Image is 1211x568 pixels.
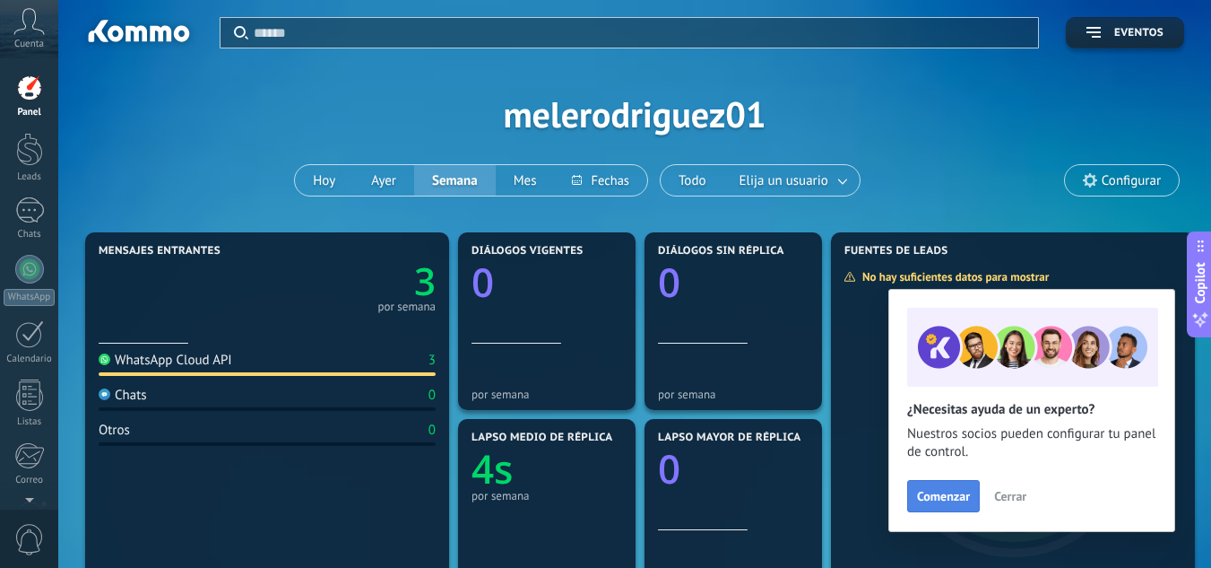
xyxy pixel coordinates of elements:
div: Calendario [4,354,56,365]
text: 0 [658,255,680,309]
text: 4s [471,441,514,495]
button: Semana [414,165,496,196]
span: Cerrar [994,490,1026,502]
text: 0 [471,255,494,309]
span: Lapso medio de réplica [471,432,613,444]
span: Cuenta [14,39,44,50]
span: Configurar [1102,173,1161,188]
h2: ¿Necesitas ayuda de un experto? [907,401,1156,418]
div: Leads [4,171,56,183]
span: Elija un usuario [736,169,832,193]
div: Listas [4,416,56,428]
span: Copilot [1191,262,1209,303]
button: Fechas [554,165,646,196]
text: 0 [658,441,680,495]
button: Hoy [295,165,353,196]
span: Eventos [1114,27,1163,39]
span: Nuestros socios pueden configurar tu panel de control. [907,425,1156,461]
div: Otros [99,422,130,439]
span: Lapso mayor de réplica [658,432,800,444]
span: Mensajes entrantes [99,245,221,258]
div: WhatsApp [4,289,55,306]
a: 3 [267,256,436,307]
div: No hay suficientes datos para mostrar [843,269,1061,284]
span: Comenzar [917,490,970,502]
div: por semana [658,388,809,401]
button: Elija un usuario [724,165,860,196]
div: por semana [377,302,436,311]
div: Correo [4,475,56,486]
div: Chats [4,229,56,240]
img: Chats [99,389,110,400]
button: Comenzar [907,480,980,512]
div: WhatsApp Cloud API [99,352,232,369]
div: 0 [428,422,436,439]
img: WhatsApp Cloud API [99,354,110,365]
div: por semana [471,388,622,401]
div: 0 [428,387,436,404]
div: 3 [428,352,436,369]
div: Panel [4,107,56,118]
div: Chats [99,387,147,404]
button: Mes [496,165,555,196]
button: Eventos [1066,17,1184,48]
span: Fuentes de leads [844,245,948,258]
span: Diálogos vigentes [471,245,584,258]
button: Ayer [353,165,414,196]
span: Diálogos sin réplica [658,245,784,258]
text: 3 [414,256,436,307]
div: por semana [471,489,622,502]
button: Cerrar [986,483,1034,510]
button: Todo [661,165,724,196]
